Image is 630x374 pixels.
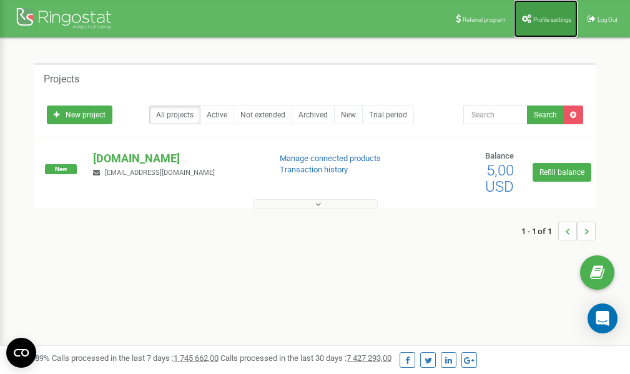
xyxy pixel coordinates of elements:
[527,106,564,124] button: Search
[347,353,391,363] u: 7 427 293,00
[45,164,77,174] span: New
[485,162,514,195] span: 5,00 USD
[362,106,414,124] a: Trial period
[463,16,506,23] span: Referral program
[174,353,219,363] u: 1 745 662,00
[521,209,596,253] nav: ...
[93,150,259,167] p: [DOMAIN_NAME]
[598,16,618,23] span: Log Out
[292,106,335,124] a: Archived
[220,353,391,363] span: Calls processed in the last 30 days :
[533,163,591,182] a: Refill balance
[485,151,514,160] span: Balance
[280,154,381,163] a: Manage connected products
[52,353,219,363] span: Calls processed in the last 7 days :
[47,106,112,124] a: New project
[533,16,571,23] span: Profile settings
[105,169,215,177] span: [EMAIL_ADDRESS][DOMAIN_NAME]
[463,106,528,124] input: Search
[280,165,348,174] a: Transaction history
[200,106,234,124] a: Active
[44,74,79,85] h5: Projects
[334,106,363,124] a: New
[588,303,618,333] div: Open Intercom Messenger
[6,338,36,368] button: Open CMP widget
[521,222,558,240] span: 1 - 1 of 1
[234,106,292,124] a: Not extended
[149,106,200,124] a: All projects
